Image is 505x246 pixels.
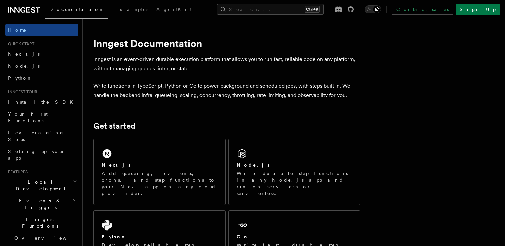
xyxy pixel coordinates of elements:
[237,233,249,240] h2: Go
[5,145,78,164] a: Setting up your app
[392,4,453,15] a: Contact sales
[93,37,360,49] h1: Inngest Documentation
[5,169,28,175] span: Features
[93,81,360,100] p: Write functions in TypeScript, Python or Go to power background and scheduled jobs, with steps bu...
[5,72,78,84] a: Python
[8,111,48,123] span: Your first Functions
[5,197,73,211] span: Events & Triggers
[112,7,148,12] span: Examples
[102,233,127,240] h2: Python
[456,4,500,15] a: Sign Up
[93,121,135,131] a: Get started
[8,75,32,81] span: Python
[5,108,78,127] a: Your first Functions
[228,139,360,205] a: Node.jsWrite durable step functions in any Node.js app and run on servers or serverless.
[305,6,320,13] kbd: Ctrl+K
[102,170,217,197] p: Add queueing, events, crons, and step functions to your Next app on any cloud provider.
[8,63,40,69] span: Node.js
[5,216,72,229] span: Inngest Functions
[8,99,77,105] span: Install the SDK
[93,139,226,205] a: Next.jsAdd queueing, events, crons, and step functions to your Next app on any cloud provider.
[93,55,360,73] p: Inngest is an event-driven durable execution platform that allows you to run fast, reliable code ...
[5,48,78,60] a: Next.js
[237,170,352,197] p: Write durable step functions in any Node.js app and run on servers or serverless.
[49,7,104,12] span: Documentation
[5,41,34,47] span: Quick start
[5,24,78,36] a: Home
[156,7,192,12] span: AgentKit
[5,96,78,108] a: Install the SDK
[108,2,152,18] a: Examples
[217,4,324,15] button: Search...Ctrl+K
[5,195,78,213] button: Events & Triggers
[45,2,108,19] a: Documentation
[8,27,27,33] span: Home
[5,176,78,195] button: Local Development
[365,5,381,13] button: Toggle dark mode
[8,51,40,57] span: Next.js
[8,149,65,161] span: Setting up your app
[102,162,131,168] h2: Next.js
[5,89,37,95] span: Inngest tour
[5,179,73,192] span: Local Development
[8,130,64,142] span: Leveraging Steps
[12,232,78,244] a: Overview
[237,162,270,168] h2: Node.js
[5,60,78,72] a: Node.js
[5,213,78,232] button: Inngest Functions
[14,235,83,241] span: Overview
[152,2,196,18] a: AgentKit
[5,127,78,145] a: Leveraging Steps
